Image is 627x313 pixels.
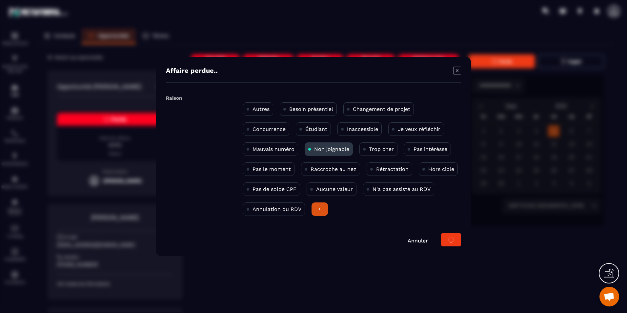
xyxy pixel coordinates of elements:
p: Je veux réfléchir [398,126,440,132]
p: Besoin présentiel [289,106,333,112]
p: Aucune valeur [316,186,353,192]
p: Trop cher [369,146,394,152]
p: Autres [253,106,270,112]
p: Non joignable [314,146,349,152]
p: Pas le moment [253,166,291,172]
p: N'a pas assisté au RDV [373,186,431,192]
h4: Affaire perdue.. [166,67,218,76]
a: Ouvrir le chat [599,287,619,306]
a: Annuler [408,238,428,244]
p: Annulation du RDV [253,206,301,212]
p: Rétractation [376,166,409,172]
p: Étudiant [305,126,327,132]
p: Mauvais numéro [253,146,294,152]
p: Raccroche au nez [311,166,356,172]
p: Changement de projet [353,106,410,112]
p: Pas intéréssé [414,146,447,152]
p: Hors cible [428,166,454,172]
label: Raison [166,95,182,101]
div: + [312,202,328,216]
p: Concurrence [253,126,286,132]
p: Pas de solde CPF [253,186,296,192]
p: Inaccessible [347,126,378,132]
